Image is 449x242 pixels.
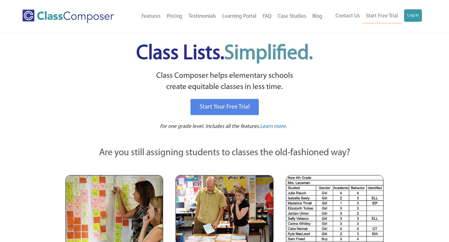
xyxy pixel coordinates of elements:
[260,123,287,131] a: Learn more.
[164,10,186,23] a: Pricing
[191,99,259,115] a: Start Your Free Trial
[65,146,384,160] p: Are you still assigning students to classes the old-fashioned way?
[224,44,313,64] span: Simplified.
[200,104,250,110] span: Start Your Free Trial
[275,10,309,23] a: Case Studies
[128,10,326,23] nav: Header Menu
[138,10,164,23] a: Features
[260,124,287,129] span: Learn more.
[404,9,422,22] a: Log In
[136,44,313,64] span: Class Lists.
[160,124,260,129] span: For one grade level. Includes all the features.
[22,10,114,23] img: Class Composer
[219,10,259,23] a: Learning Portal
[65,70,384,93] p: Class Composer helps elementary schools create equitable classes in less time.
[186,10,219,23] a: Testimonials
[332,9,363,23] a: Contact Us
[309,10,326,23] a: Blog
[326,9,422,23] nav: Header Menu
[259,10,275,23] a: FAQ
[363,9,401,23] a: Start Free Trial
